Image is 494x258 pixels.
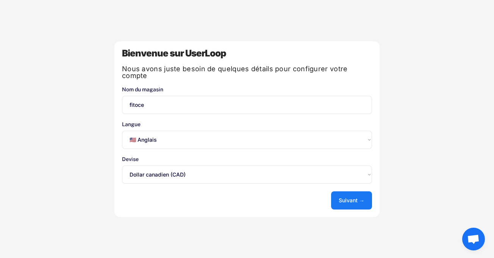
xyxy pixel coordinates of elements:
[122,86,163,92] font: Nom du magasin
[122,65,350,80] font: Nous avons juste besoin de quelques détails pour configurer votre compte
[331,191,372,210] button: Suivant →
[122,156,139,162] font: Devise
[122,48,226,59] font: Bienvenue sur UserLoop
[339,197,364,203] font: Suivant →
[122,96,372,114] input: Le nom de votre magasin
[122,121,141,127] font: Langue
[462,228,485,250] a: Ouvrir le chat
